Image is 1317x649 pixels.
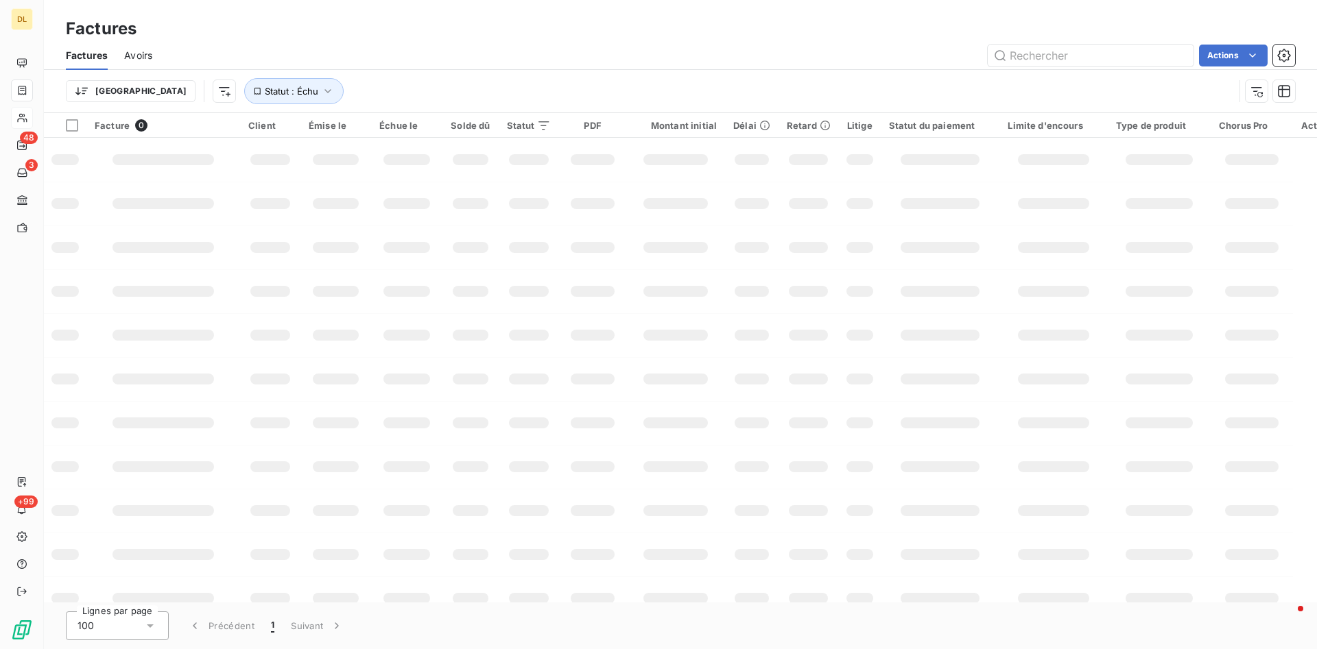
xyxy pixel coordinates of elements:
[20,132,38,144] span: 48
[248,120,292,131] div: Client
[66,80,195,102] button: [GEOGRAPHIC_DATA]
[1219,120,1285,131] div: Chorus Pro
[309,120,363,131] div: Émise le
[889,120,992,131] div: Statut du paiement
[271,619,274,633] span: 1
[507,120,551,131] div: Statut
[265,86,318,97] span: Statut : Échu
[847,120,873,131] div: Litige
[733,120,770,131] div: Délai
[66,49,108,62] span: Factures
[14,495,38,508] span: +99
[95,120,130,131] span: Facture
[66,16,137,41] h3: Factures
[25,159,38,171] span: 3
[78,619,94,633] span: 100
[634,120,717,131] div: Montant initial
[379,120,434,131] div: Échue le
[244,78,344,104] button: Statut : Échu
[124,49,152,62] span: Avoirs
[180,611,263,640] button: Précédent
[988,45,1194,66] input: Rechercher
[1116,120,1202,131] div: Type de produit
[263,611,283,640] button: 1
[283,611,352,640] button: Suivant
[11,8,33,30] div: DL
[1199,45,1268,66] button: Actions
[1008,120,1099,131] div: Limite d'encours
[787,120,831,131] div: Retard
[135,119,147,132] span: 0
[1270,602,1303,635] iframe: Intercom live chat
[451,120,490,131] div: Solde dû
[567,120,617,131] div: PDF
[11,619,33,641] img: Logo LeanPay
